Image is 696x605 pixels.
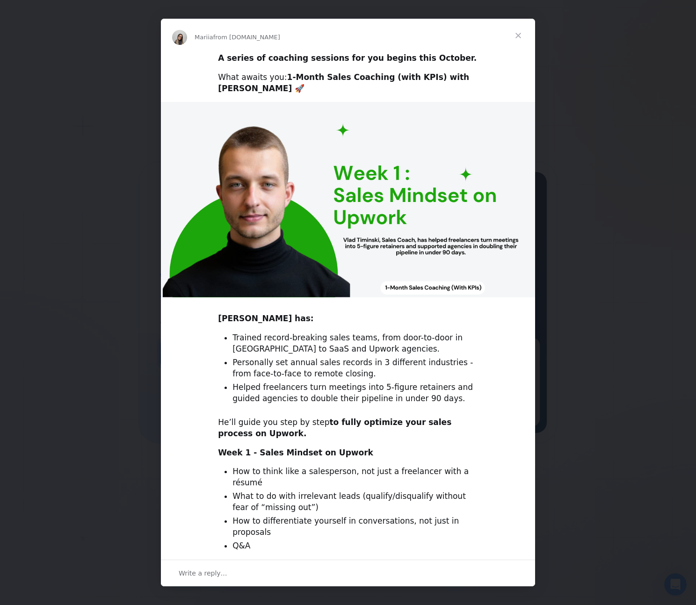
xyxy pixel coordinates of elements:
span: Close [501,19,535,52]
li: Personally set annual sales records in 3 different industries - from face-to-face to remote closing. [232,357,478,380]
li: Trained record-breaking sales teams, from door-to-door in [GEOGRAPHIC_DATA] to SaaS and Upwork ag... [232,332,478,355]
b: to fully optimize your sales process on Upwork. [218,418,451,438]
li: How to think like a salesperson, not just a freelancer with a résumé [232,466,478,489]
b: 1-Month Sales Coaching (with KPIs) with [PERSON_NAME] 🚀 [218,72,469,93]
span: Mariia [195,34,213,41]
div: Open conversation and reply [161,560,535,586]
li: Q&A [232,540,478,552]
div: What awaits you: [218,72,478,94]
div: He’ll guide you step by step [218,417,478,439]
b: A series of coaching sessions for you begins this October. [218,53,477,63]
img: Profile image for Mariia [172,30,187,45]
li: How to differentiate yourself in conversations, not just in proposals [232,516,478,538]
b: Week 1 - Sales Mindset on Upwork [218,448,373,457]
span: from [DOMAIN_NAME] [213,34,280,41]
span: Write a reply… [179,567,227,579]
b: [PERSON_NAME] has: [218,314,313,323]
li: Helped freelancers turn meetings into 5-figure retainers and guided agencies to double their pipe... [232,382,478,404]
li: What to do with irrelevant leads (qualify/disqualify without fear of “missing out”) [232,491,478,513]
